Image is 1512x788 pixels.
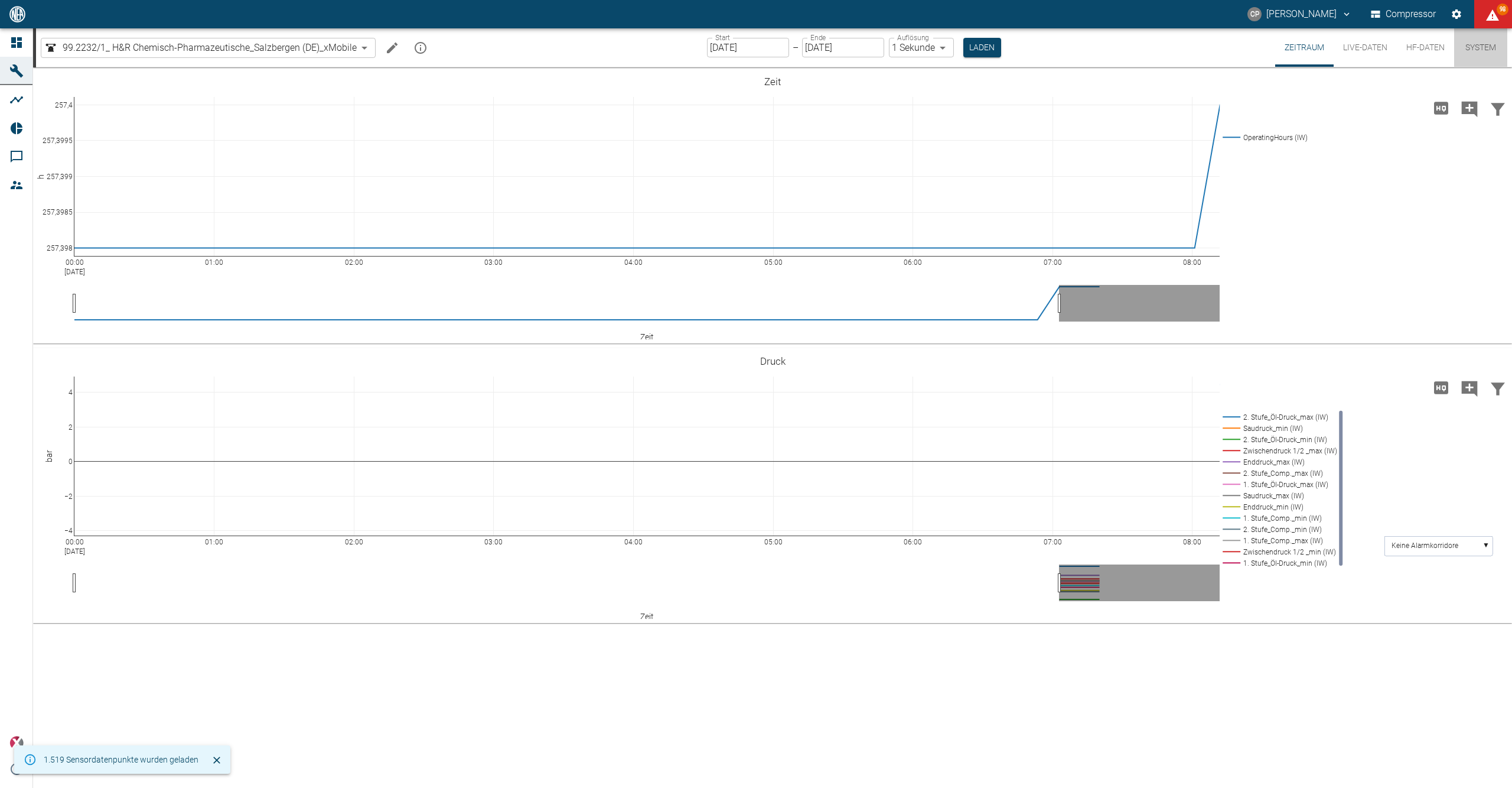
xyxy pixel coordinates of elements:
button: Laden [963,38,1001,57]
button: Einstellungen [1446,4,1467,25]
img: Xplore Logo [9,736,24,750]
button: Daten filtern [1484,93,1512,124]
button: Live-Daten [1334,28,1397,67]
span: Hohe Auflösung [1427,381,1455,393]
button: Kommentar hinzufügen [1455,93,1484,124]
text: Keine Alarmkorridore [1392,541,1458,550]
div: 1 Sekunde [889,38,954,57]
input: DD.MM.YYYY [802,38,884,57]
button: System [1454,28,1507,67]
input: DD.MM.YYYY [707,38,789,57]
div: CP [1247,7,1262,21]
button: Machine bearbeiten [380,36,404,60]
a: 99.2232/1_ H&R Chemisch-Pharmazeutische_Salzbergen (DE)_xMobile [44,41,357,55]
button: mission info [409,36,432,60]
button: Compressor [1368,4,1439,25]
p: – [793,41,799,54]
button: Schließen [208,751,226,769]
label: Auflösung [897,33,929,43]
button: christoph.palm@neuman-esser.com [1246,4,1354,25]
button: Kommentar hinzufügen [1455,372,1484,403]
img: logo [8,6,27,22]
span: 98 [1497,4,1508,15]
label: Ende [810,33,826,43]
span: 99.2232/1_ H&R Chemisch-Pharmazeutische_Salzbergen (DE)_xMobile [63,41,357,54]
button: Zeitraum [1275,28,1334,67]
span: Hohe Auflösung [1427,102,1455,113]
button: Daten filtern [1484,372,1512,403]
div: 1.519 Sensordatenpunkte wurden geladen [44,749,198,770]
button: HF-Daten [1397,28,1454,67]
label: Start [715,33,730,43]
